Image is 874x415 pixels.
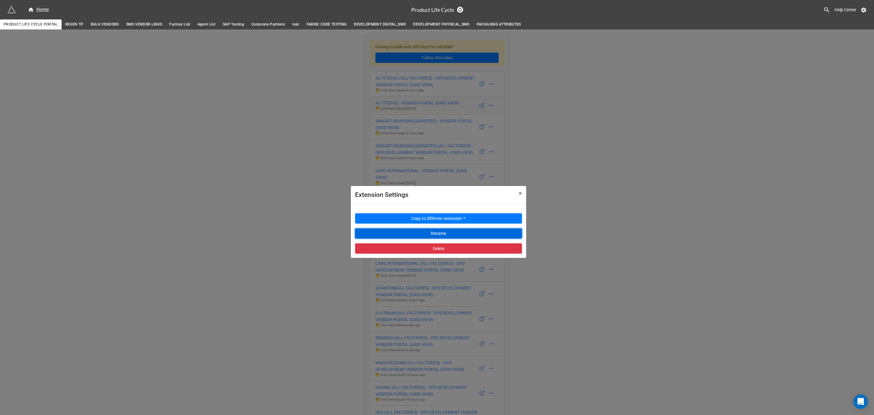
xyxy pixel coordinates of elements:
[28,6,49,13] div: Home
[126,21,162,28] span: SMS VENDOR LINKS
[65,21,83,28] span: REGEN TP
[223,21,244,28] span: SAP Testing
[355,190,505,200] div: Extension Settings
[251,21,285,28] span: Corporate Partners
[853,394,868,409] div: Open Intercom Messenger
[355,228,522,239] button: Rename
[830,4,861,15] a: Help Center
[411,7,454,12] h3: Product Life Cycle
[292,21,299,28] span: test
[519,190,522,197] span: ×
[355,243,522,254] button: Delete
[355,213,522,224] button: Copy to different extension
[198,21,216,28] span: Agent List
[91,21,119,28] span: BULK VENDORS
[354,21,406,28] span: DEVELOPMENT DIGITAL_SMS
[457,7,463,13] a: Sync Base Structure
[4,21,58,28] span: PRODUCT LIFE CYCLE PORTAL
[7,5,16,14] img: miniextensions-icon.73ae0678.png
[477,21,521,28] span: PACKAGING ATTRIBUTES
[169,21,190,28] span: Factory List
[413,21,469,28] span: DEVELOPMENT PHYSICAL_SMS
[307,21,347,28] span: FABRIC CODE TESTING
